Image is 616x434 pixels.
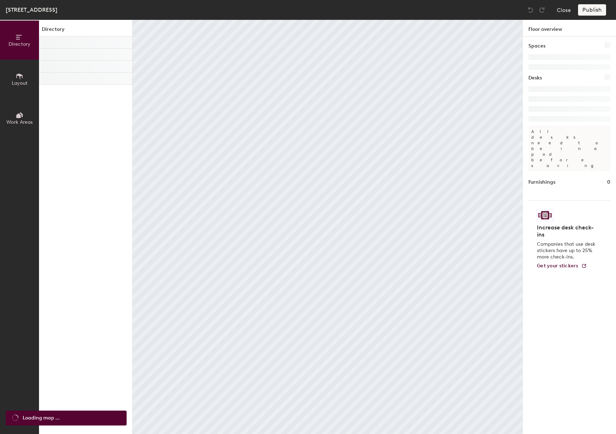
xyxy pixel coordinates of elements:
[538,6,545,13] img: Redo
[537,224,598,238] h4: Increase desk check-ins
[528,126,610,171] p: All desks need to be in a pod before saving
[607,178,610,186] h1: 0
[6,5,57,14] div: [STREET_ADDRESS]
[523,20,616,37] h1: Floor overview
[537,241,598,260] p: Companies that use desk stickers have up to 25% more check-ins.
[39,26,132,37] h1: Directory
[537,263,578,269] span: Get your stickers
[9,41,30,47] span: Directory
[133,20,522,434] canvas: Map
[12,80,28,86] span: Layout
[527,6,534,13] img: Undo
[528,178,555,186] h1: Furnishings
[528,42,545,50] h1: Spaces
[557,4,571,16] button: Close
[537,263,587,269] a: Get your stickers
[537,209,553,221] img: Sticker logo
[23,414,60,422] span: Loading map ...
[6,119,33,125] span: Work Areas
[528,74,542,82] h1: Desks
